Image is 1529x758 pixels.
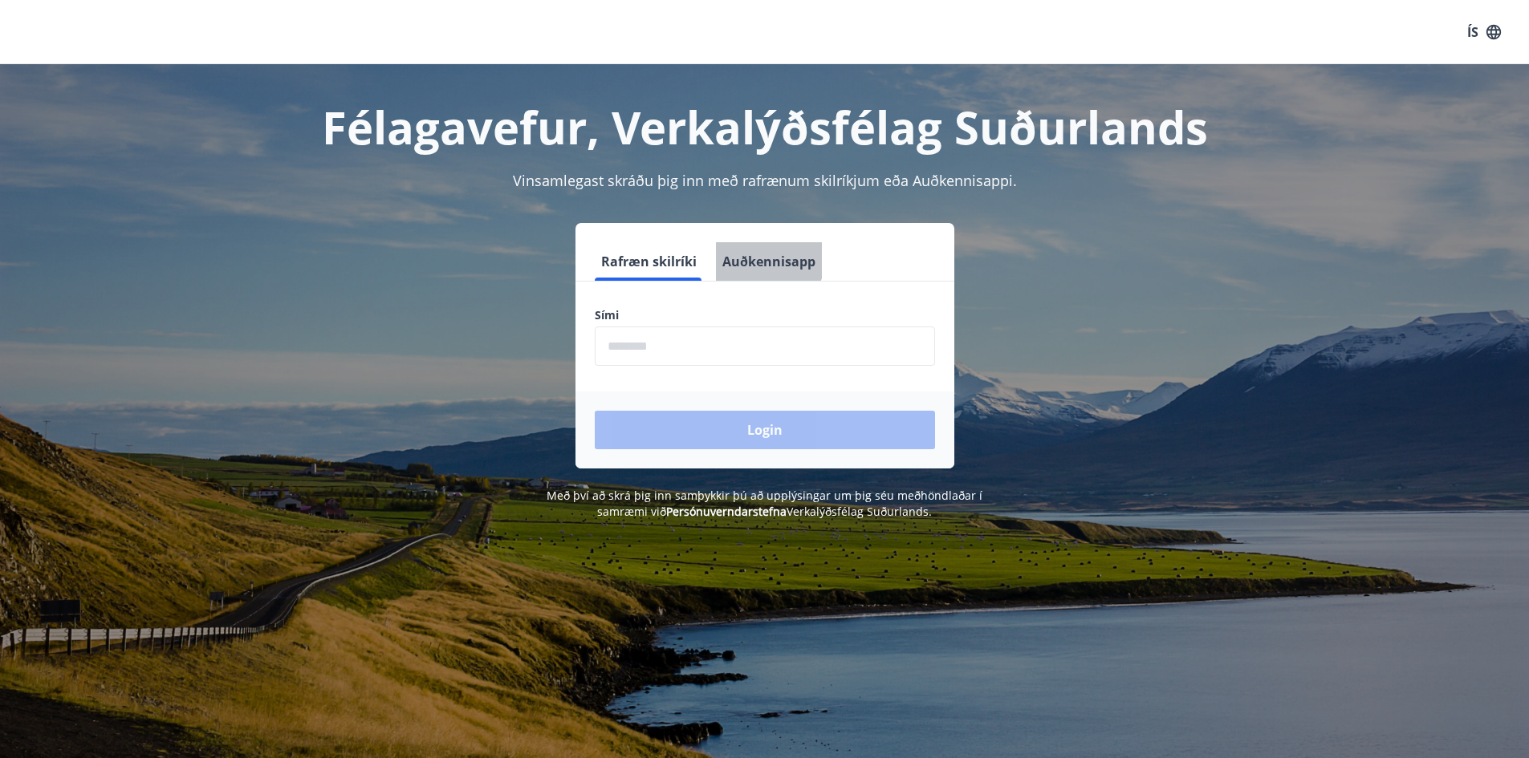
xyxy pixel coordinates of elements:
button: Auðkennisapp [716,242,822,281]
label: Sími [595,307,935,323]
h1: Félagavefur, Verkalýðsfélag Suðurlands [206,96,1324,157]
span: Vinsamlegast skráðu þig inn með rafrænum skilríkjum eða Auðkennisappi. [513,171,1017,190]
span: Með því að skrá þig inn samþykkir þú að upplýsingar um þig séu meðhöndlaðar í samræmi við Verkalý... [547,488,982,519]
a: Persónuverndarstefna [666,504,787,519]
button: Rafræn skilríki [595,242,703,281]
button: ÍS [1458,18,1510,47]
